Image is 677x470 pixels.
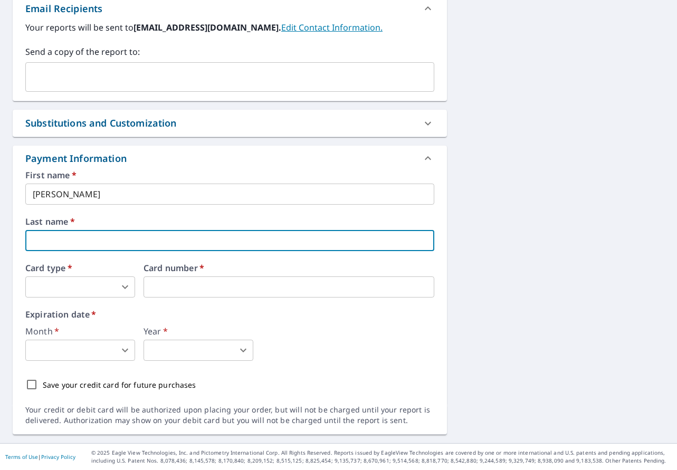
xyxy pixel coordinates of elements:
label: Expiration date [25,310,434,319]
label: Send a copy of the report to: [25,45,434,58]
label: Your reports will be sent to [25,21,434,34]
div: Payment Information [13,146,447,171]
label: Year [144,327,253,335]
div: Payment Information [25,151,131,166]
label: Card number [144,264,434,272]
div: ​ [25,276,135,298]
a: EditContactInfo [281,22,383,33]
div: ​ [144,340,253,361]
iframe: secure payment field [144,276,434,298]
div: Your credit or debit card will be authorized upon placing your order, but will not be charged unt... [25,405,434,426]
div: Email Recipients [25,2,102,16]
div: ​ [25,340,135,361]
b: [EMAIL_ADDRESS][DOMAIN_NAME]. [134,22,281,33]
div: Substitutions and Customization [13,110,447,137]
div: Substitutions and Customization [25,116,177,130]
a: Terms of Use [5,453,38,461]
a: Privacy Policy [41,453,75,461]
p: | [5,454,75,460]
p: Save your credit card for future purchases [43,379,196,390]
label: First name [25,171,434,179]
label: Last name [25,217,434,226]
label: Card type [25,264,135,272]
label: Month [25,327,135,335]
p: © 2025 Eagle View Technologies, Inc. and Pictometry International Corp. All Rights Reserved. Repo... [91,449,672,465]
